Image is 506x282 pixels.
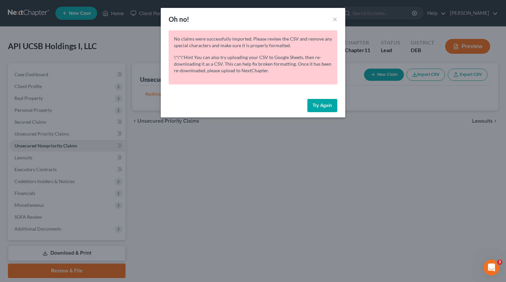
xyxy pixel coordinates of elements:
p: No claims were successfully imported. Please review the CSV and remove any special characters and... [174,36,332,49]
iframe: Intercom live chat [484,260,499,275]
button: × [333,15,337,23]
span: Oh no! [169,15,189,23]
button: Try Again [307,99,337,112]
span: 3 [497,260,502,265]
p: \*\*\*Hint You can also try uploading your CSV to Google Sheets, then re-downloading it as a CSV.... [174,54,332,74]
